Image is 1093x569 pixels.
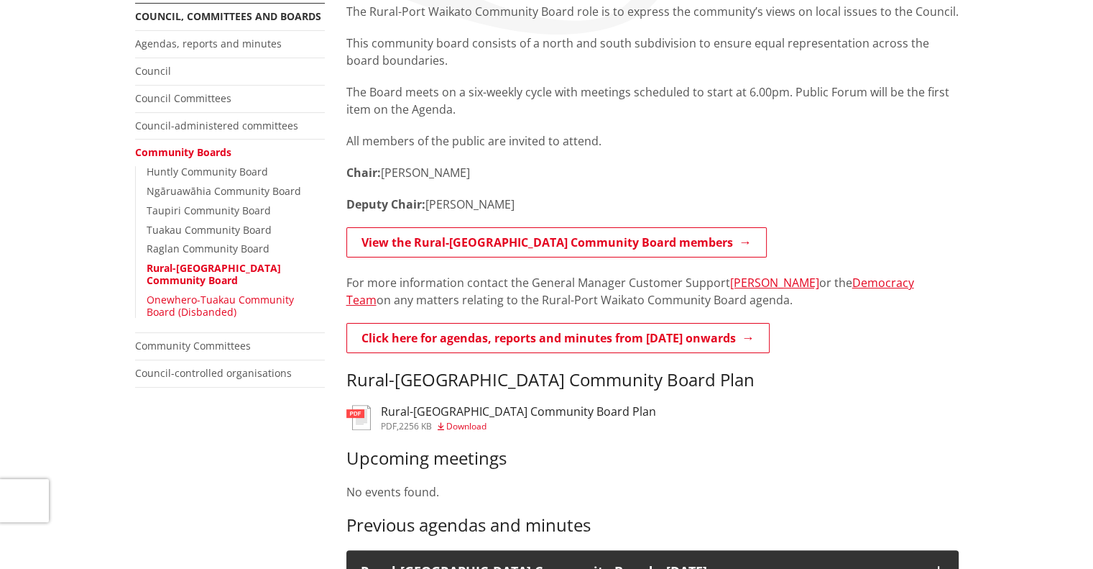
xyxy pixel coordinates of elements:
[346,165,381,181] strong: Chair:
[346,483,959,501] p: No events found.
[399,420,432,432] span: 2256 KB
[135,119,298,132] a: Council-administered committees
[147,165,268,178] a: Huntly Community Board
[147,261,281,287] a: Rural-[GEOGRAPHIC_DATA] Community Board
[346,164,959,181] p: [PERSON_NAME]
[346,83,959,118] p: The Board meets on a six-weekly cycle with meetings scheduled to start at 6.00pm. Public Forum wi...
[135,37,282,50] a: Agendas, reports and minutes
[135,339,251,352] a: Community Committees
[381,420,397,432] span: pdf
[346,35,959,69] p: This community board consists of a north and south subdivision to ensure equal representation acr...
[346,196,425,212] strong: Deputy Chair:
[346,323,770,353] a: Click here for agendas, reports and minutes from [DATE] onwards
[135,366,292,380] a: Council-controlled organisations
[135,64,171,78] a: Council
[346,448,959,469] h3: Upcoming meetings
[346,405,371,430] img: document-pdf.svg
[346,196,959,213] p: [PERSON_NAME]
[135,9,321,23] a: Council, committees and boards
[346,370,959,391] h3: Rural-[GEOGRAPHIC_DATA] Community Board Plan
[147,223,272,237] a: Tuakau Community Board
[147,242,269,255] a: Raglan Community Board
[381,422,656,431] div: ,
[147,293,294,319] a: Onewhero-Tuakau Community Board (Disbanded)
[730,275,819,291] a: [PERSON_NAME]
[346,274,959,309] p: For more information contact the General Manager Customer Support or the on any matters relating ...
[346,227,767,258] a: View the Rural-[GEOGRAPHIC_DATA] Community Board members
[147,184,301,198] a: Ngāruawāhia Community Board
[135,91,231,105] a: Council Committees
[346,275,914,308] a: Democracy Team
[147,204,271,217] a: Taupiri Community Board
[346,513,591,537] span: Previous agendas and minutes
[135,145,231,159] a: Community Boards
[446,420,486,432] span: Download
[346,3,959,20] p: The Rural-Port Waikato Community Board role is to express the community’s views on local issues t...
[381,405,656,419] h3: Rural-[GEOGRAPHIC_DATA] Community Board Plan
[346,132,959,150] p: All members of the public are invited to attend.
[1027,509,1079,560] iframe: Messenger Launcher
[346,405,656,431] a: Rural-[GEOGRAPHIC_DATA] Community Board Plan pdf,2256 KB Download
